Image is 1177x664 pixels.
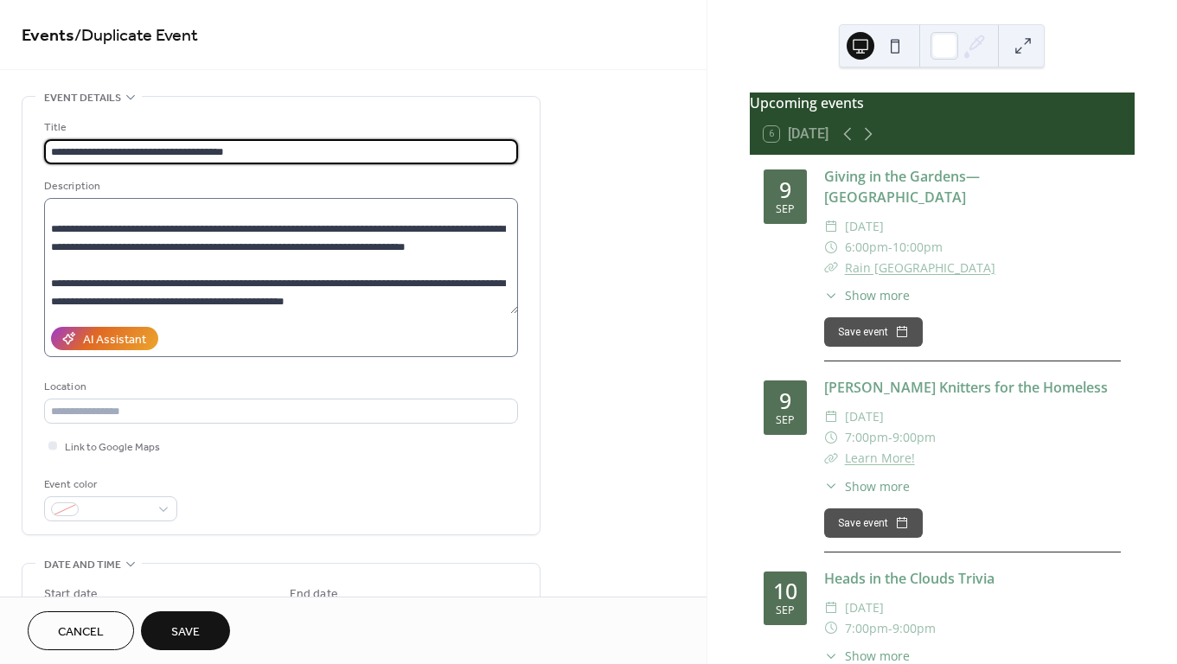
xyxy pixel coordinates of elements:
[845,216,884,237] span: [DATE]
[824,508,923,538] button: Save event
[44,585,98,603] div: Start date
[892,618,936,639] span: 9:00pm
[290,585,338,603] div: End date
[824,477,910,495] button: ​Show more
[824,618,838,639] div: ​
[779,179,791,201] div: 9
[44,476,174,494] div: Event color
[51,327,158,350] button: AI Assistant
[750,93,1135,113] div: Upcoming events
[824,406,838,427] div: ​
[888,427,892,448] span: -
[845,477,910,495] span: Show more
[845,259,995,276] a: Rain [GEOGRAPHIC_DATA]
[845,427,888,448] span: 7:00pm
[888,237,892,258] span: -
[824,448,838,469] div: ​
[83,331,146,349] div: AI Assistant
[845,597,884,618] span: [DATE]
[824,427,838,448] div: ​
[44,118,515,137] div: Title
[773,580,797,602] div: 10
[776,415,795,426] div: Sep
[824,167,980,207] a: Giving in the Gardens— [GEOGRAPHIC_DATA]
[141,611,230,650] button: Save
[845,237,888,258] span: 6:00pm
[845,618,888,639] span: 7:00pm
[845,450,915,466] a: Learn More!
[44,177,515,195] div: Description
[58,623,104,642] span: Cancel
[171,623,200,642] span: Save
[824,477,838,495] div: ​
[779,390,791,412] div: 9
[824,317,923,347] button: Save event
[44,556,121,574] span: Date and time
[824,597,838,618] div: ​
[824,568,1121,589] div: Heads in the Clouds Trivia
[74,19,198,53] span: / Duplicate Event
[776,204,795,215] div: Sep
[28,611,134,650] button: Cancel
[44,378,515,396] div: Location
[892,237,943,258] span: 10:00pm
[845,286,910,304] span: Show more
[44,89,121,107] span: Event details
[824,378,1108,397] a: [PERSON_NAME] Knitters for the Homeless
[65,438,160,456] span: Link to Google Maps
[824,237,838,258] div: ​
[845,406,884,427] span: [DATE]
[824,258,838,278] div: ​
[892,427,936,448] span: 9:00pm
[824,286,910,304] button: ​Show more
[776,605,795,616] div: Sep
[824,286,838,304] div: ​
[22,19,74,53] a: Events
[824,216,838,237] div: ​
[888,618,892,639] span: -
